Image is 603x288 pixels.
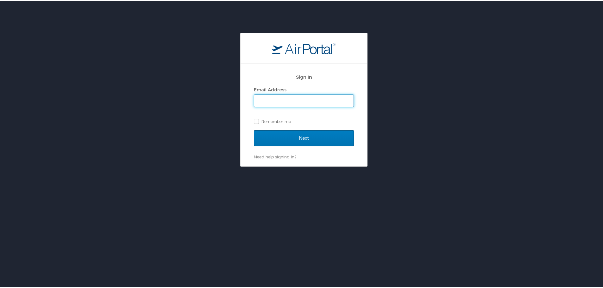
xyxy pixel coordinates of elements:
label: Email Address [254,86,286,91]
input: Next [254,129,354,145]
a: Need help signing in? [254,153,296,158]
h2: Sign In [254,72,354,79]
img: logo [272,41,336,53]
label: Remember me [254,115,354,125]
